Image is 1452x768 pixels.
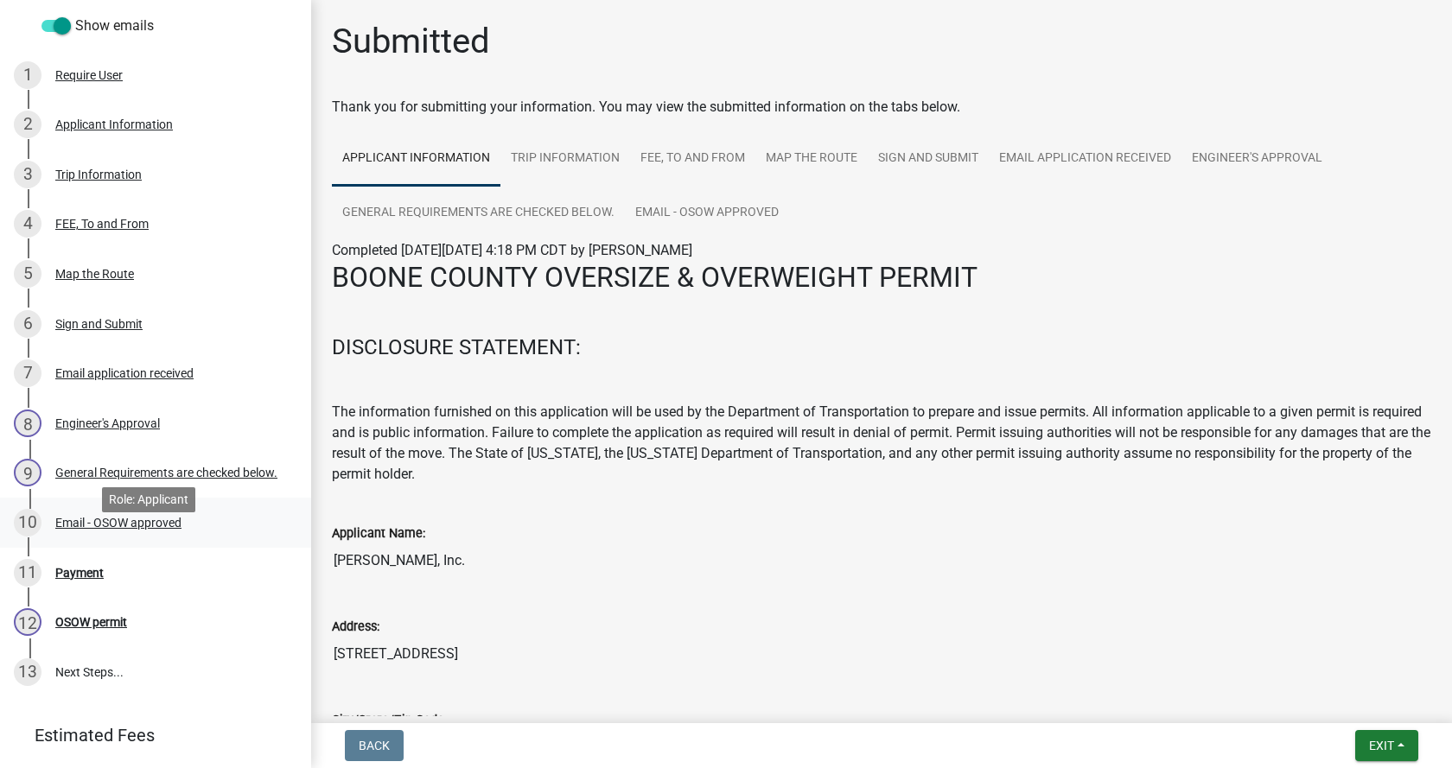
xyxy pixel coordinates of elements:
div: 1 [14,61,41,89]
div: 9 [14,459,41,486]
div: Sign and Submit [55,318,143,330]
div: 2 [14,111,41,138]
a: General Requirements are checked below. [332,186,625,241]
a: Trip Information [500,131,630,187]
a: Email - OSOW approved [625,186,789,241]
p: The information furnished on this application will be used by the Department of Transportation to... [332,402,1431,485]
label: Applicant Name: [332,528,425,540]
div: Role: Applicant [102,487,195,512]
label: City/State/Zip Code: [332,714,447,727]
h1: Submitted [332,21,490,62]
div: Engineer's Approval [55,417,160,429]
h4: DISCLOSURE STATEMENT: [332,335,1431,360]
div: Email application received [55,367,194,379]
div: Trip Information [55,168,142,181]
a: Email application received [989,131,1181,187]
label: Address: [332,621,379,633]
div: 8 [14,409,41,437]
div: 10 [14,509,41,536]
a: Estimated Fees [14,718,283,752]
button: Exit [1355,730,1418,761]
a: FEE, To and From [630,131,755,187]
div: Payment [55,567,104,579]
label: Show emails [41,16,154,36]
div: OSOW permit [55,616,127,628]
div: General Requirements are checked below. [55,467,277,479]
div: Thank you for submitting your information. You may view the submitted information on the tabs below. [332,97,1431,117]
div: 6 [14,310,41,338]
div: Applicant Information [55,118,173,130]
a: Sign and Submit [868,131,989,187]
div: 11 [14,559,41,587]
div: FEE, To and From [55,218,149,230]
button: Back [345,730,404,761]
a: Map the Route [755,131,868,187]
div: 3 [14,161,41,188]
a: Applicant Information [332,131,500,187]
span: Back [359,739,390,752]
span: Exit [1369,739,1394,752]
a: Engineer's Approval [1181,131,1333,187]
h2: BOONE COUNTY OVERSIZE & OVERWEIGHT PERMIT [332,261,1431,294]
div: Map the Route [55,268,134,280]
div: Require User [55,69,123,81]
div: 4 [14,210,41,238]
span: Completed [DATE][DATE] 4:18 PM CDT by [PERSON_NAME] [332,242,692,258]
div: Email - OSOW approved [55,517,181,529]
div: 13 [14,658,41,686]
div: 12 [14,608,41,636]
div: 5 [14,260,41,288]
div: 7 [14,359,41,387]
